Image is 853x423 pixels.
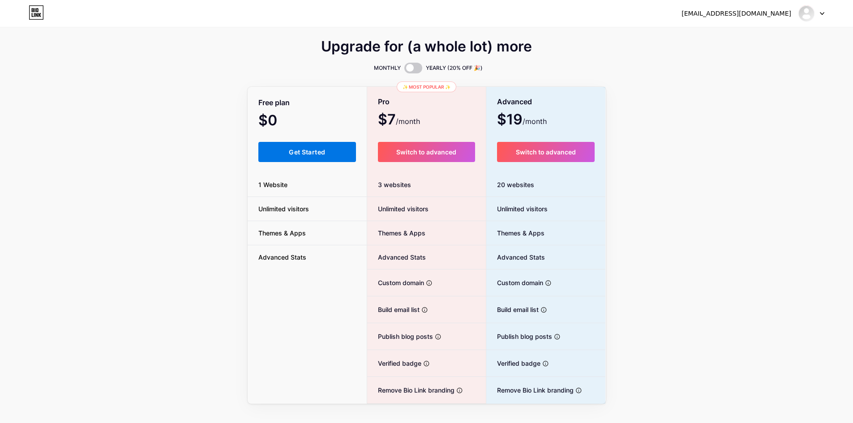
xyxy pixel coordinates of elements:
button: Switch to advanced [378,142,475,162]
span: Verified badge [367,359,421,368]
div: [EMAIL_ADDRESS][DOMAIN_NAME] [682,9,791,18]
span: Remove Bio Link branding [486,385,574,395]
span: Upgrade for (a whole lot) more [321,41,532,52]
img: imranhossaindm [798,5,815,22]
span: Build email list [367,305,420,314]
span: Advanced Stats [367,252,426,262]
span: Custom domain [367,278,424,287]
span: $19 [497,114,547,127]
span: $0 [258,115,301,128]
span: Build email list [486,305,539,314]
span: Advanced Stats [486,252,545,262]
span: Unlimited visitors [367,204,429,214]
div: 3 websites [367,173,486,197]
span: Publish blog posts [486,332,552,341]
div: 20 websites [486,173,606,197]
span: Switch to advanced [396,148,456,156]
span: MONTHLY [374,64,401,73]
span: Advanced Stats [248,252,317,262]
span: Publish blog posts [367,332,433,341]
span: 1 Website [248,180,298,189]
span: $7 [378,114,420,127]
button: Switch to advanced [497,142,595,162]
span: Pro [378,94,390,110]
span: Verified badge [486,359,540,368]
span: Switch to advanced [516,148,576,156]
span: Themes & Apps [367,228,425,238]
span: Get Started [289,148,325,156]
div: ✨ Most popular ✨ [397,81,456,92]
span: Unlimited visitors [248,204,320,214]
span: Unlimited visitors [486,204,548,214]
span: Advanced [497,94,532,110]
span: Themes & Apps [486,228,544,238]
span: YEARLY (20% OFF 🎉) [426,64,483,73]
span: Free plan [258,95,290,111]
span: Themes & Apps [248,228,317,238]
span: Custom domain [486,278,543,287]
span: /month [396,116,420,127]
span: /month [523,116,547,127]
button: Get Started [258,142,356,162]
span: Remove Bio Link branding [367,385,454,395]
